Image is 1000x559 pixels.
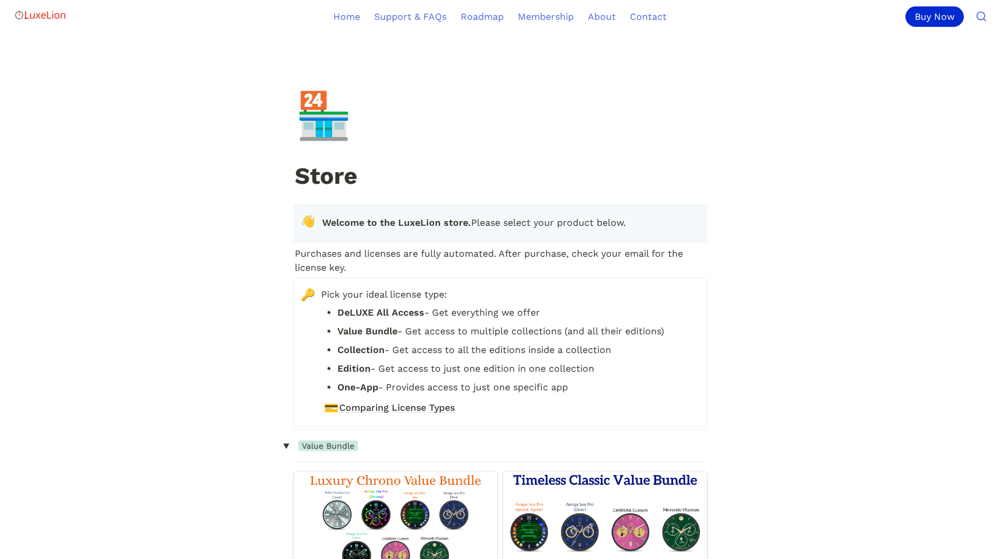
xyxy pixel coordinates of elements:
[301,288,315,302] span: 🔑
[337,341,697,359] li: - Get access to all the editions inside a collection
[337,304,697,322] li: - Get everything we offer
[14,4,67,27] img: Logo
[337,323,697,340] li: - Get access to multiple collections (and all their editions)
[337,307,424,318] strong: DeLUXE All Access
[337,344,385,355] strong: Collection
[301,214,315,228] span: 👋
[321,399,697,417] a: 💳Comparing License Types
[295,93,352,138] div: 🏪
[321,214,697,233] p: Please select your product below.
[298,441,358,451] span: Value Bundle
[339,401,455,415] span: Comparing License Types
[337,363,371,374] strong: Edition
[337,360,697,378] li: - Get access to just one edition in one collection
[294,245,707,277] p: Purchases and licenses are fully automated. After purchase, check your email for the license key.
[324,401,336,413] span: 💳
[276,441,295,451] span: ‣
[322,217,471,228] strong: Welcome to the LuxeLion store.
[337,326,398,337] strong: Value Bundle
[337,379,697,396] li: - Provides access to just one specific app
[905,6,968,27] a: Buy Now
[905,6,964,27] div: Buy Now
[321,288,697,302] span: Pick your ideal license type:
[337,382,378,393] strong: One-App
[294,163,707,191] h1: Store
